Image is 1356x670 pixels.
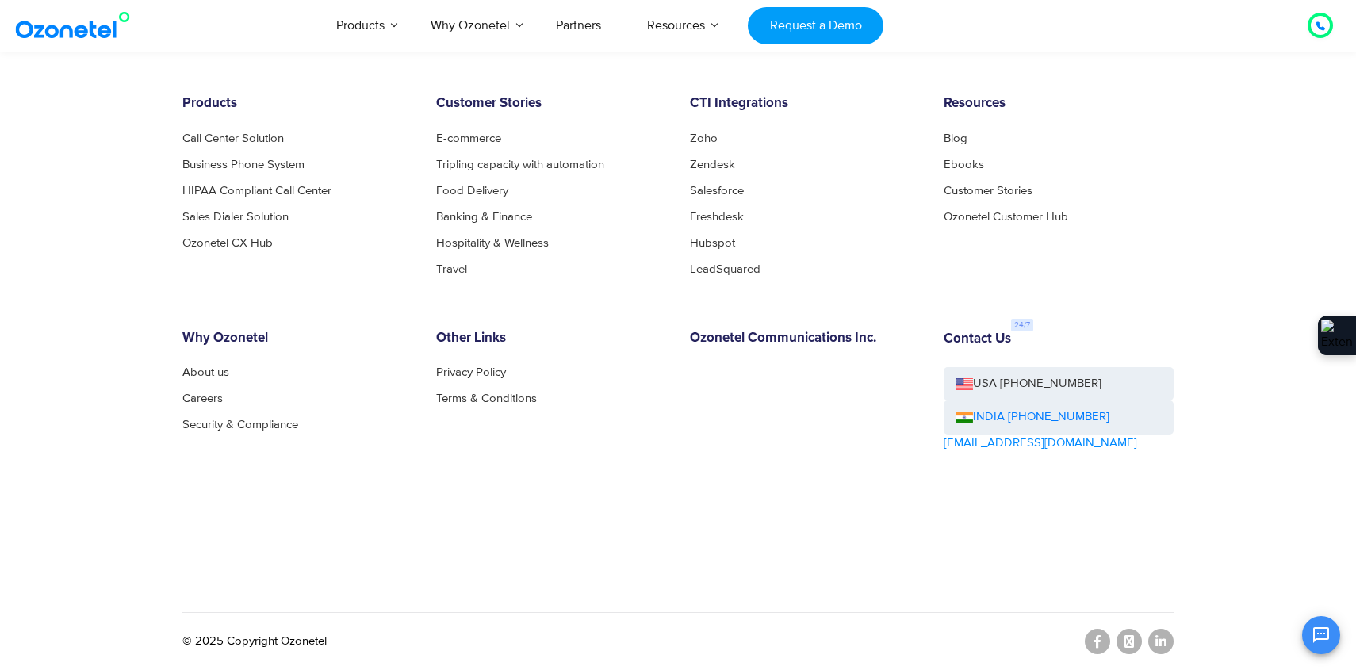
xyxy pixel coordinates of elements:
[182,331,412,346] h6: Why Ozonetel
[690,211,744,223] a: Freshdesk
[182,366,229,378] a: About us
[956,378,973,390] img: us-flag.png
[182,132,284,144] a: Call Center Solution
[1321,320,1353,351] img: Extension Icon
[944,367,1174,401] a: USA [PHONE_NUMBER]
[182,419,298,431] a: Security & Compliance
[748,7,883,44] a: Request a Demo
[182,159,305,170] a: Business Phone System
[182,185,331,197] a: HIPAA Compliant Call Center
[182,633,327,651] p: © 2025 Copyright Ozonetel
[436,132,501,144] a: E-commerce
[956,412,973,423] img: ind-flag.png
[436,159,604,170] a: Tripling capacity with automation
[944,185,1032,197] a: Customer Stories
[182,211,289,223] a: Sales Dialer Solution
[436,185,508,197] a: Food Delivery
[690,185,744,197] a: Salesforce
[436,237,549,249] a: Hospitality & Wellness
[436,392,537,404] a: Terms & Conditions
[944,96,1174,112] h6: Resources
[436,331,666,346] h6: Other Links
[690,263,760,275] a: LeadSquared
[436,96,666,112] h6: Customer Stories
[436,211,532,223] a: Banking & Finance
[182,96,412,112] h6: Products
[944,132,967,144] a: Blog
[436,366,506,378] a: Privacy Policy
[182,237,273,249] a: Ozonetel CX Hub
[690,331,920,346] h6: Ozonetel Communications Inc.
[956,408,1109,427] a: INDIA [PHONE_NUMBER]
[944,159,984,170] a: Ebooks
[944,435,1137,453] a: [EMAIL_ADDRESS][DOMAIN_NAME]
[690,96,920,112] h6: CTI Integrations
[944,211,1068,223] a: Ozonetel Customer Hub
[690,132,718,144] a: Zoho
[944,331,1011,347] h6: Contact Us
[690,237,735,249] a: Hubspot
[182,392,223,404] a: Careers
[690,159,735,170] a: Zendesk
[1302,616,1340,654] button: Open chat
[436,263,467,275] a: Travel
